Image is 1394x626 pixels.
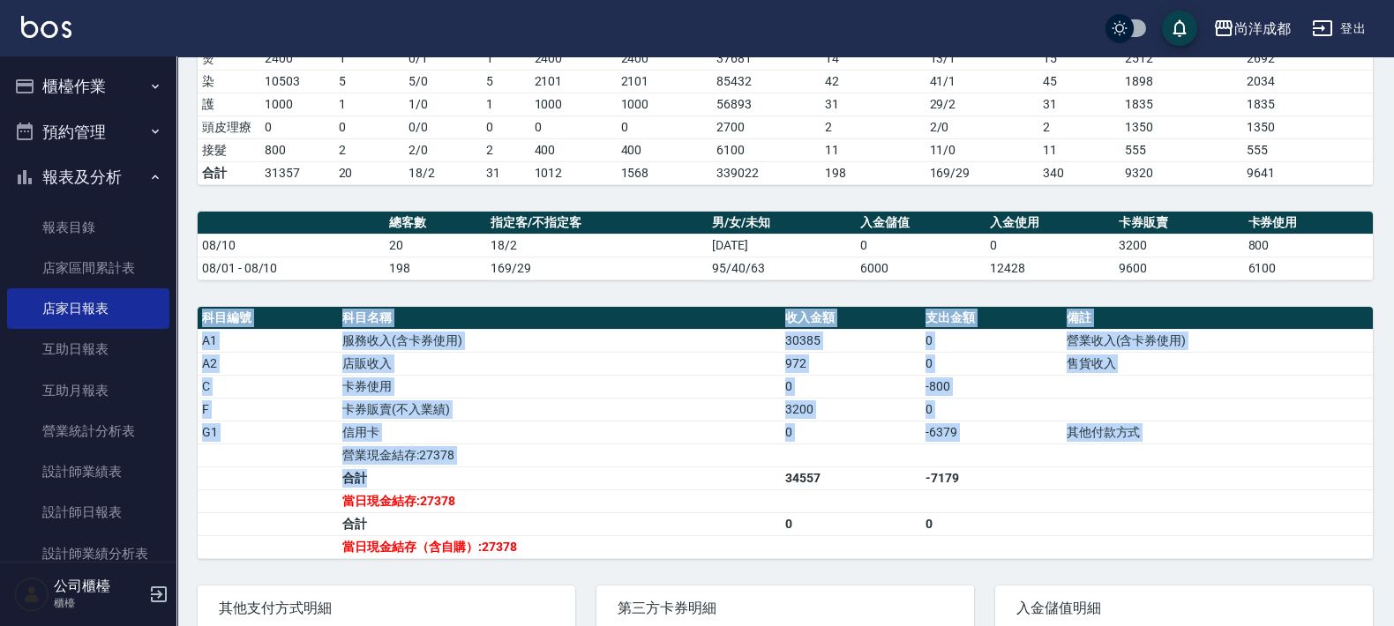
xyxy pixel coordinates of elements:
td: 染 [198,70,260,93]
td: 店販收入 [338,352,781,375]
td: 45 [1038,70,1121,93]
td: 340 [1038,161,1121,184]
td: 0 [781,375,921,398]
a: 設計師業績表 [7,451,169,492]
td: 11 [1038,138,1121,161]
td: 18/2 [404,161,483,184]
td: 31 [482,161,529,184]
a: 互助月報表 [7,370,169,411]
td: F [198,398,338,421]
td: 0 [856,234,985,257]
td: 當日現金結存:27378 [338,489,781,512]
td: 0 [921,512,1061,535]
td: 其他付款方式 [1062,421,1373,443]
td: 0 [617,116,712,138]
td: 12428 [986,257,1114,279]
th: 入金使用 [986,212,1114,235]
div: 尚洋成都 [1234,18,1291,40]
td: 當日現金結存（含自購）:27378 [338,535,781,558]
span: 第三方卡券明細 [618,600,953,617]
td: -7179 [921,466,1061,489]
td: 42 [821,70,926,93]
td: 1350 [1120,116,1242,138]
td: 1350 [1242,116,1373,138]
td: 5 / 0 [404,70,483,93]
td: 0 [530,116,617,138]
td: 燙 [198,47,260,70]
td: 9641 [1242,161,1373,184]
td: 2400 [617,47,712,70]
td: 37681 [712,47,821,70]
td: 800 [1244,234,1373,257]
td: 卡券販賣(不入業績) [338,398,781,421]
td: 1898 [1120,70,1242,93]
td: 1568 [617,161,712,184]
td: 1000 [530,93,617,116]
a: 互助日報表 [7,329,169,369]
th: 科目名稱 [338,307,781,330]
td: 41 / 1 [926,70,1038,93]
td: 0 [482,116,529,138]
td: [DATE] [708,234,856,257]
td: 6100 [1244,257,1373,279]
td: 2 / 0 [404,138,483,161]
td: 31 [821,93,926,116]
td: 合計 [338,512,781,535]
td: 15 [1038,47,1121,70]
th: 支出金額 [921,307,1061,330]
td: 2400 [260,47,334,70]
td: 2700 [712,116,821,138]
td: 0 / 0 [404,116,483,138]
td: 卡券使用 [338,375,781,398]
td: 1000 [617,93,712,116]
td: 13 / 1 [926,47,1038,70]
button: 櫃檯作業 [7,63,169,109]
td: 營業現金結存:27378 [338,443,781,466]
td: 20 [385,234,486,257]
td: 1 [334,47,404,70]
td: 0 [921,398,1061,421]
table: a dense table [198,307,1373,559]
td: A2 [198,352,338,375]
td: C [198,375,338,398]
td: 0 [260,116,334,138]
td: 198 [385,257,486,279]
td: G1 [198,421,338,443]
td: 2 [334,138,404,161]
td: 0 / 1 [404,47,483,70]
td: 2692 [1242,47,1373,70]
td: 2 / 0 [926,116,1038,138]
span: 入金儲值明細 [1016,600,1352,617]
td: 555 [1120,138,1242,161]
th: 卡券使用 [1244,212,1373,235]
td: 護 [198,93,260,116]
td: 合計 [198,161,260,184]
img: Person [14,577,49,612]
td: 2101 [617,70,712,93]
td: 400 [617,138,712,161]
th: 備註 [1062,307,1373,330]
td: 11 [821,138,926,161]
th: 入金儲值 [856,212,985,235]
td: 0 [781,421,921,443]
td: 0 [921,352,1061,375]
td: 85432 [712,70,821,93]
td: 400 [530,138,617,161]
td: 1000 [260,93,334,116]
img: Logo [21,16,71,38]
td: -6379 [921,421,1061,443]
td: 9600 [1114,257,1243,279]
td: 95/40/63 [708,257,856,279]
td: 信用卡 [338,421,781,443]
th: 卡券販賣 [1114,212,1243,235]
td: A1 [198,329,338,352]
td: 0 [781,512,921,535]
td: 169/29 [486,257,708,279]
td: 1 [482,93,529,116]
a: 店家日報表 [7,288,169,329]
button: 登出 [1305,12,1373,45]
th: 科目編號 [198,307,338,330]
td: 2 [482,138,529,161]
td: 2101 [530,70,617,93]
td: 頭皮理療 [198,116,260,138]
